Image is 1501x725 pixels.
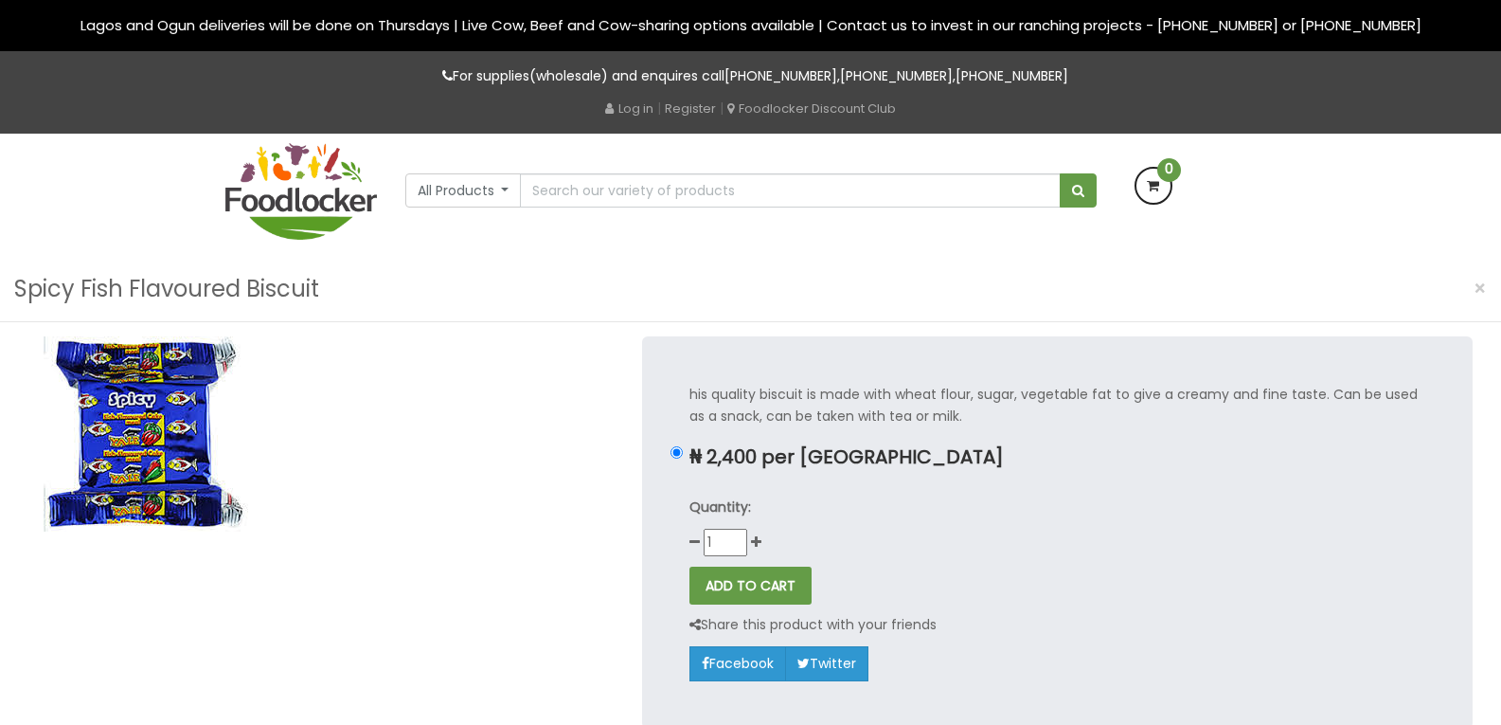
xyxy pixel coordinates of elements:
a: [PHONE_NUMBER] [840,66,953,85]
strong: Quantity: [689,498,751,517]
span: | [657,99,661,118]
a: Foodlocker Discount Club [727,100,896,118]
button: ADD TO CART [689,567,812,605]
span: × [1474,275,1487,302]
button: Close [1464,269,1496,308]
p: Share this product with your friends [689,614,937,636]
button: All Products [405,173,522,208]
span: Lagos and Ogun deliveries will be done on Thursdays | Live Cow, Beef and Cow-sharing options avai... [80,15,1421,35]
a: Facebook [689,646,786,680]
h3: Spicy Fish Flavoured Biscuit [14,271,319,307]
a: Twitter [785,646,868,680]
input: ₦ 2,400 per [GEOGRAPHIC_DATA] [670,446,683,459]
span: 0 [1157,158,1181,182]
img: FoodLocker [225,143,377,240]
p: ₦ 2,400 per [GEOGRAPHIC_DATA] [689,446,1425,468]
a: Register [665,100,716,118]
p: For supplies(wholesale) and enquires call , , [225,65,1277,87]
span: | [720,99,724,118]
input: Search our variety of products [520,173,1060,208]
img: Spicy Fish Flavoured Biscuit [28,336,260,532]
a: [PHONE_NUMBER] [956,66,1068,85]
p: his quality biscuit is made with wheat flour, sugar, vegetable fat to give a creamy and fine tast... [689,384,1425,427]
a: Log in [605,100,653,118]
a: [PHONE_NUMBER] [724,66,837,85]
